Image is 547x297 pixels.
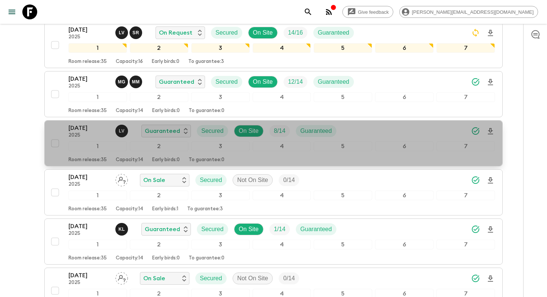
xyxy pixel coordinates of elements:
[253,77,273,86] p: On Site
[486,274,495,283] svg: Download Onboarding
[118,79,126,85] p: M G
[237,176,268,185] p: Not On Site
[115,223,129,236] button: KL
[68,206,107,212] p: Room release: 35
[211,27,242,39] div: Secured
[486,176,495,185] svg: Download Onboarding
[68,132,109,138] p: 2025
[116,59,143,65] p: Capacity: 16
[375,141,434,151] div: 6
[152,59,179,65] p: Early birds: 0
[145,127,180,135] p: Guaranteed
[197,125,228,137] div: Secured
[195,174,227,186] div: Secured
[253,240,311,249] div: 4
[118,226,125,232] p: K L
[471,225,480,234] svg: Synced Successfully
[68,25,109,34] p: [DATE]
[159,28,192,37] p: On Request
[436,240,495,249] div: 7
[279,272,299,284] div: Trip Fill
[408,9,538,15] span: [PERSON_NAME][EMAIL_ADDRESS][DOMAIN_NAME]
[215,77,238,86] p: Secured
[145,225,180,234] p: Guaranteed
[115,176,128,182] span: Assign pack leader
[68,141,127,151] div: 1
[471,274,480,283] svg: Synced Successfully
[44,218,503,265] button: [DATE]2025Karen LeivaGuaranteedSecuredOn SiteTrip FillGuaranteed1234567Room release:35Capacity:14...
[354,9,393,15] span: Give feedback
[471,176,480,185] svg: Synced Successfully
[471,28,480,37] svg: Sync Required - Changes detected
[44,71,503,117] button: [DATE]2025Marcella Granatiere, Matias MolinaGuaranteedSecuredOn SiteTrip FillGuaranteed1234567Roo...
[116,157,143,163] p: Capacity: 14
[288,77,303,86] p: 12 / 14
[314,191,372,200] div: 5
[314,92,372,102] div: 5
[152,255,180,261] p: Early birds: 0
[375,92,434,102] div: 6
[191,141,250,151] div: 3
[68,271,109,280] p: [DATE]
[68,74,109,83] p: [DATE]
[375,240,434,249] div: 6
[248,76,278,88] div: On Site
[115,76,144,88] button: MGMM
[130,240,188,249] div: 2
[116,206,143,212] p: Capacity: 14
[283,176,295,185] p: 0 / 14
[195,272,227,284] div: Secured
[116,108,143,114] p: Capacity: 14
[68,34,109,40] p: 2025
[143,176,165,185] p: On Sale
[68,83,109,89] p: 2025
[68,255,107,261] p: Room release: 35
[274,225,285,234] p: 1 / 14
[253,43,311,53] div: 4
[375,191,434,200] div: 6
[152,108,180,114] p: Early birds: 0
[191,43,250,53] div: 3
[152,157,180,163] p: Early birds: 0
[248,27,278,39] div: On Site
[314,141,372,151] div: 5
[130,191,188,200] div: 2
[68,92,127,102] div: 1
[68,108,107,114] p: Room release: 35
[68,157,107,163] p: Room release: 35
[201,225,224,234] p: Secured
[234,125,263,137] div: On Site
[253,141,311,151] div: 4
[201,127,224,135] p: Secured
[132,79,140,85] p: M M
[436,43,495,53] div: 7
[115,127,129,133] span: Lucas Valentim
[68,173,109,182] p: [DATE]
[115,26,144,39] button: LVSR
[215,28,238,37] p: Secured
[211,76,242,88] div: Secured
[253,28,273,37] p: On Site
[486,225,495,234] svg: Download Onboarding
[486,29,495,38] svg: Download Onboarding
[68,124,109,132] p: [DATE]
[200,176,222,185] p: Secured
[68,222,109,231] p: [DATE]
[399,6,538,18] div: [PERSON_NAME][EMAIL_ADDRESS][DOMAIN_NAME]
[143,274,165,283] p: On Sale
[300,225,332,234] p: Guaranteed
[191,92,250,102] div: 3
[269,125,290,137] div: Trip Fill
[189,108,224,114] p: To guarantee: 0
[253,92,311,102] div: 4
[132,30,139,36] p: S R
[283,274,295,283] p: 0 / 14
[130,141,188,151] div: 2
[68,43,127,53] div: 1
[436,191,495,200] div: 7
[314,240,372,249] div: 5
[188,59,224,65] p: To guarantee: 3
[233,174,273,186] div: Not On Site
[239,225,259,234] p: On Site
[115,78,144,84] span: Marcella Granatiere, Matias Molina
